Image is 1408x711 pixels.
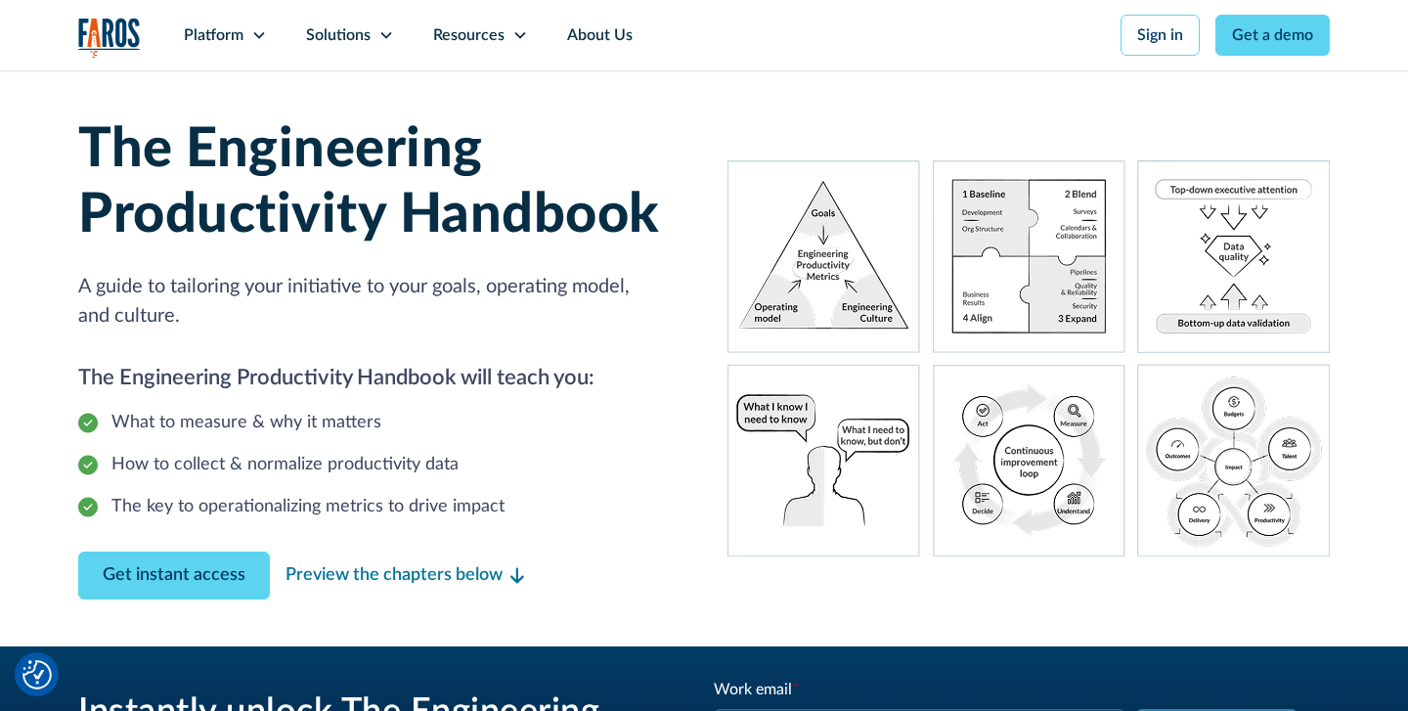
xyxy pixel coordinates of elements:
[78,362,681,394] h2: The Engineering Productivity Handbook will teach you:
[78,18,141,58] a: home
[306,23,371,47] div: Solutions
[78,552,270,600] a: Contact Modal
[22,660,52,689] button: Cookie Settings
[1215,15,1330,56] a: Get a demo
[433,23,505,47] div: Resources
[286,562,524,589] a: Preview the chapters below
[111,410,381,436] div: What to measure & why it matters
[111,452,459,478] div: How to collect & normalize productivity data
[22,660,52,689] img: Revisit consent button
[111,494,505,520] div: The key to operationalizing metrics to drive impact
[78,272,681,331] p: A guide to tailoring your initiative to your goals, operating model, and culture.
[78,117,681,248] h1: The Engineering Productivity Handbook
[1121,15,1200,56] a: Sign in
[78,18,141,58] img: Logo of the analytics and reporting company Faros.
[286,562,503,589] div: Preview the chapters below
[714,678,1128,701] div: Work email
[184,23,243,47] div: Platform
